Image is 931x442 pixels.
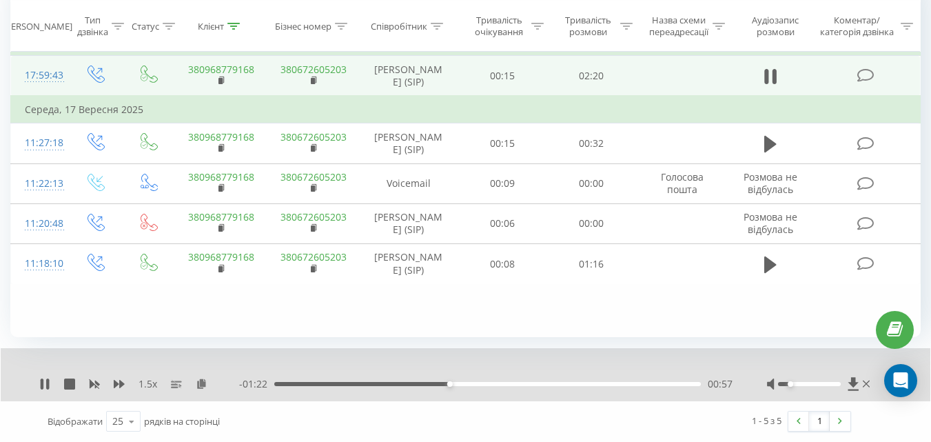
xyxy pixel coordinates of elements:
[239,377,274,391] span: - 01:22
[359,203,458,243] td: [PERSON_NAME] (SIP)
[280,210,347,223] a: 380672605203
[744,210,797,236] span: Розмова не відбулась
[708,377,733,391] span: 00:57
[280,63,347,76] a: 380672605203
[359,56,458,97] td: [PERSON_NAME] (SIP)
[547,244,636,284] td: 01:16
[359,123,458,163] td: [PERSON_NAME] (SIP)
[188,130,254,143] a: 380968779168
[560,14,617,38] div: Тривалість розмови
[280,250,347,263] a: 380672605203
[25,250,54,277] div: 11:18:10
[458,203,547,243] td: 00:06
[471,14,528,38] div: Тривалість очікування
[547,163,636,203] td: 00:00
[447,381,453,387] div: Accessibility label
[112,414,123,428] div: 25
[25,210,54,237] div: 11:20:48
[788,381,793,387] div: Accessibility label
[77,14,108,38] div: Тип дзвінка
[275,20,331,32] div: Бізнес номер
[198,20,224,32] div: Клієнт
[458,244,547,284] td: 00:08
[188,170,254,183] a: 380968779168
[741,14,810,38] div: Аудіозапис розмови
[458,56,547,97] td: 00:15
[359,244,458,284] td: [PERSON_NAME] (SIP)
[371,20,427,32] div: Співробітник
[809,412,830,431] a: 1
[884,364,917,397] div: Open Intercom Messenger
[547,56,636,97] td: 02:20
[458,163,547,203] td: 00:09
[648,14,709,38] div: Назва схеми переадресації
[817,14,897,38] div: Коментар/категорія дзвінка
[188,210,254,223] a: 380968779168
[752,414,781,428] div: 1 - 5 з 5
[188,63,254,76] a: 380968779168
[11,96,921,123] td: Середа, 17 Вересня 2025
[132,20,159,32] div: Статус
[25,170,54,197] div: 11:22:13
[280,130,347,143] a: 380672605203
[48,415,103,428] span: Відображати
[636,163,728,203] td: Голосова пошта
[547,203,636,243] td: 00:00
[280,170,347,183] a: 380672605203
[25,130,54,157] div: 11:27:18
[144,415,220,428] span: рядків на сторінці
[744,170,797,196] span: Розмова не відбулась
[547,123,636,163] td: 00:32
[359,163,458,203] td: Voicemail
[458,123,547,163] td: 00:15
[188,250,254,263] a: 380968779168
[3,20,72,32] div: [PERSON_NAME]
[139,377,157,391] span: 1.5 x
[25,62,54,89] div: 17:59:43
